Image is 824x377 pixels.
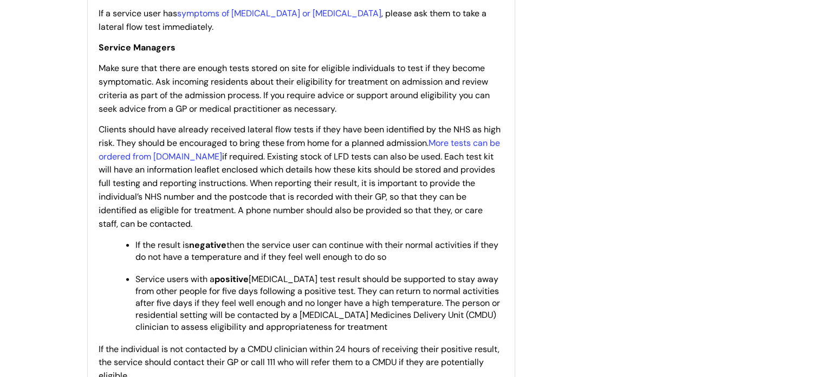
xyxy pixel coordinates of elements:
[99,62,490,114] span: Make sure that there are enough tests stored on site for eligible individuals to test if they bec...
[99,42,176,53] strong: Service Managers
[135,273,500,333] span: Service users with a [MEDICAL_DATA] test result should be supported to stay away from other peopl...
[177,8,381,19] a: symptoms of [MEDICAL_DATA] or [MEDICAL_DATA]
[189,239,226,251] strong: negative
[99,8,486,33] span: If a service user has , please ask them to take a lateral flow test immediately.
[215,273,249,285] strong: positive
[135,239,498,263] span: If the result is then the service user can continue with their normal activities if they do not h...
[99,124,501,229] span: Clients should have already received lateral flow tests if they have been identified by the NHS a...
[99,137,500,162] a: More tests can be ordered from [DOMAIN_NAME]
